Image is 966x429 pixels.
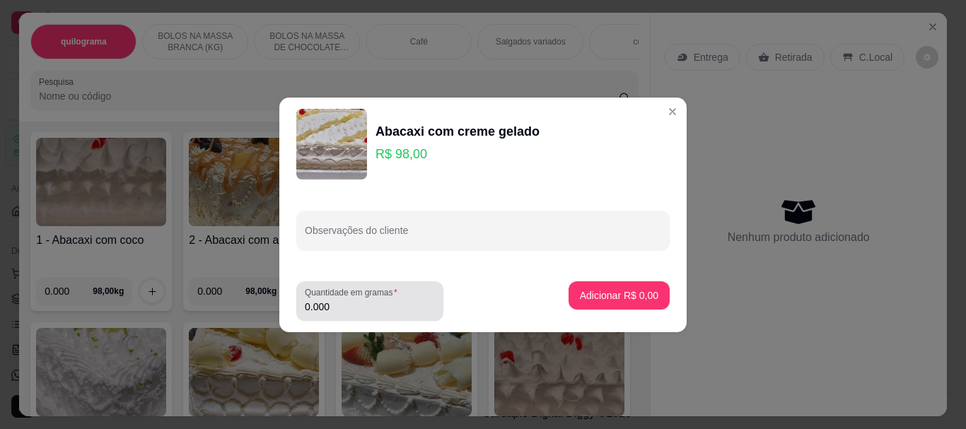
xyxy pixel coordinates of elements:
[569,281,670,310] button: Adicionar R$ 0,00
[376,122,540,141] div: Abacaxi com creme gelado
[305,286,402,298] label: Quantidade em gramas
[661,100,684,123] button: Close
[305,229,661,243] input: Observações do cliente
[305,300,435,314] input: Quantidade em gramas
[376,144,540,164] p: R$ 98,00
[296,109,367,180] img: product-image
[580,288,658,302] p: Adicionar R$ 0,00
